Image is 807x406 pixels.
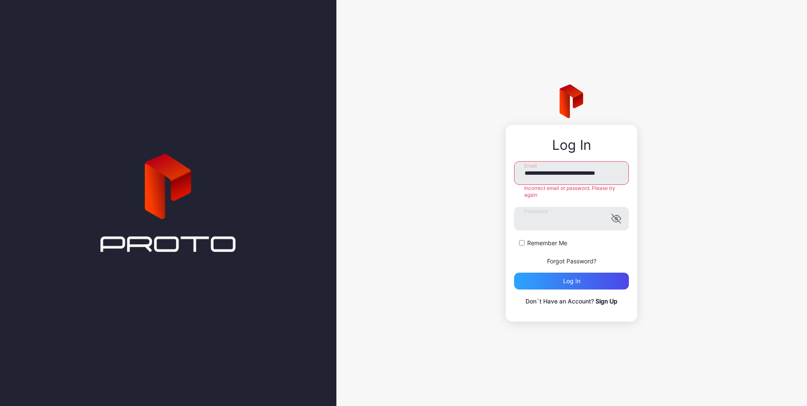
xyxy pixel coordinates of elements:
input: Password [514,207,629,230]
a: Sign Up [596,298,617,305]
button: Password [611,214,621,224]
div: Log in [563,278,580,284]
label: Remember Me [527,239,567,247]
div: Log In [514,138,629,153]
input: Email [514,161,629,185]
a: Forgot Password? [547,257,596,265]
p: Don`t Have an Account? [514,296,629,306]
button: Log in [514,273,629,290]
div: Incorrect email or password. Please try again [514,185,629,198]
